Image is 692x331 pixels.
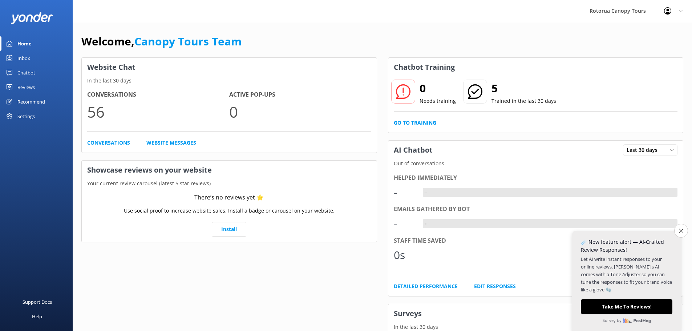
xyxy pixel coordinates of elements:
[146,139,196,147] a: Website Messages
[17,109,35,124] div: Settings
[87,100,229,124] p: 56
[420,80,456,97] h2: 0
[32,309,42,324] div: Help
[627,146,662,154] span: Last 30 days
[394,282,458,290] a: Detailed Performance
[17,80,35,94] div: Reviews
[388,304,683,323] h3: Surveys
[394,119,436,127] a: Go to Training
[82,179,377,187] p: Your current review carousel (latest 5 star reviews)
[423,188,428,197] div: -
[491,80,556,97] h2: 5
[388,160,683,167] p: Out of conversations
[194,193,264,202] div: There’s no reviews yet ⭐
[394,215,416,233] div: -
[17,36,32,51] div: Home
[82,58,377,77] h3: Website Chat
[394,205,678,214] div: Emails gathered by bot
[388,141,438,160] h3: AI Chatbot
[388,323,683,331] p: In the last 30 days
[87,90,229,100] h4: Conversations
[82,161,377,179] h3: Showcase reviews on your website
[17,65,35,80] div: Chatbot
[17,94,45,109] div: Recommend
[394,173,678,183] div: Helped immediately
[229,100,371,124] p: 0
[423,219,428,229] div: -
[124,207,335,215] p: Use social proof to increase website sales. Install a badge or carousel on your website.
[212,222,246,237] a: Install
[474,282,516,290] a: Edit Responses
[23,295,52,309] div: Support Docs
[134,34,242,49] a: Canopy Tours Team
[81,33,242,50] h1: Welcome,
[420,97,456,105] p: Needs training
[87,139,130,147] a: Conversations
[388,58,460,77] h3: Chatbot Training
[11,12,53,24] img: yonder-white-logo.png
[82,77,377,85] p: In the last 30 days
[394,183,416,201] div: -
[491,97,556,105] p: Trained in the last 30 days
[17,51,30,65] div: Inbox
[229,90,371,100] h4: Active Pop-ups
[394,236,678,246] div: Staff time saved
[394,246,416,264] div: 0s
